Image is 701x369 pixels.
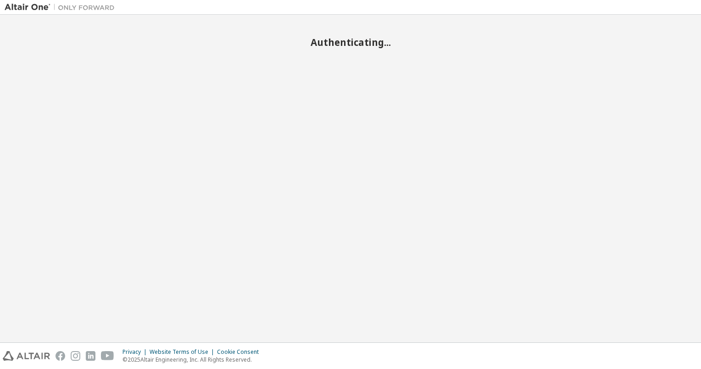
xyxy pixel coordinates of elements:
[122,348,150,356] div: Privacy
[3,351,50,361] img: altair_logo.svg
[56,351,65,361] img: facebook.svg
[217,348,264,356] div: Cookie Consent
[122,356,264,363] p: © 2025 Altair Engineering, Inc. All Rights Reserved.
[5,36,696,48] h2: Authenticating...
[71,351,80,361] img: instagram.svg
[86,351,95,361] img: linkedin.svg
[101,351,114,361] img: youtube.svg
[5,3,119,12] img: Altair One
[150,348,217,356] div: Website Terms of Use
